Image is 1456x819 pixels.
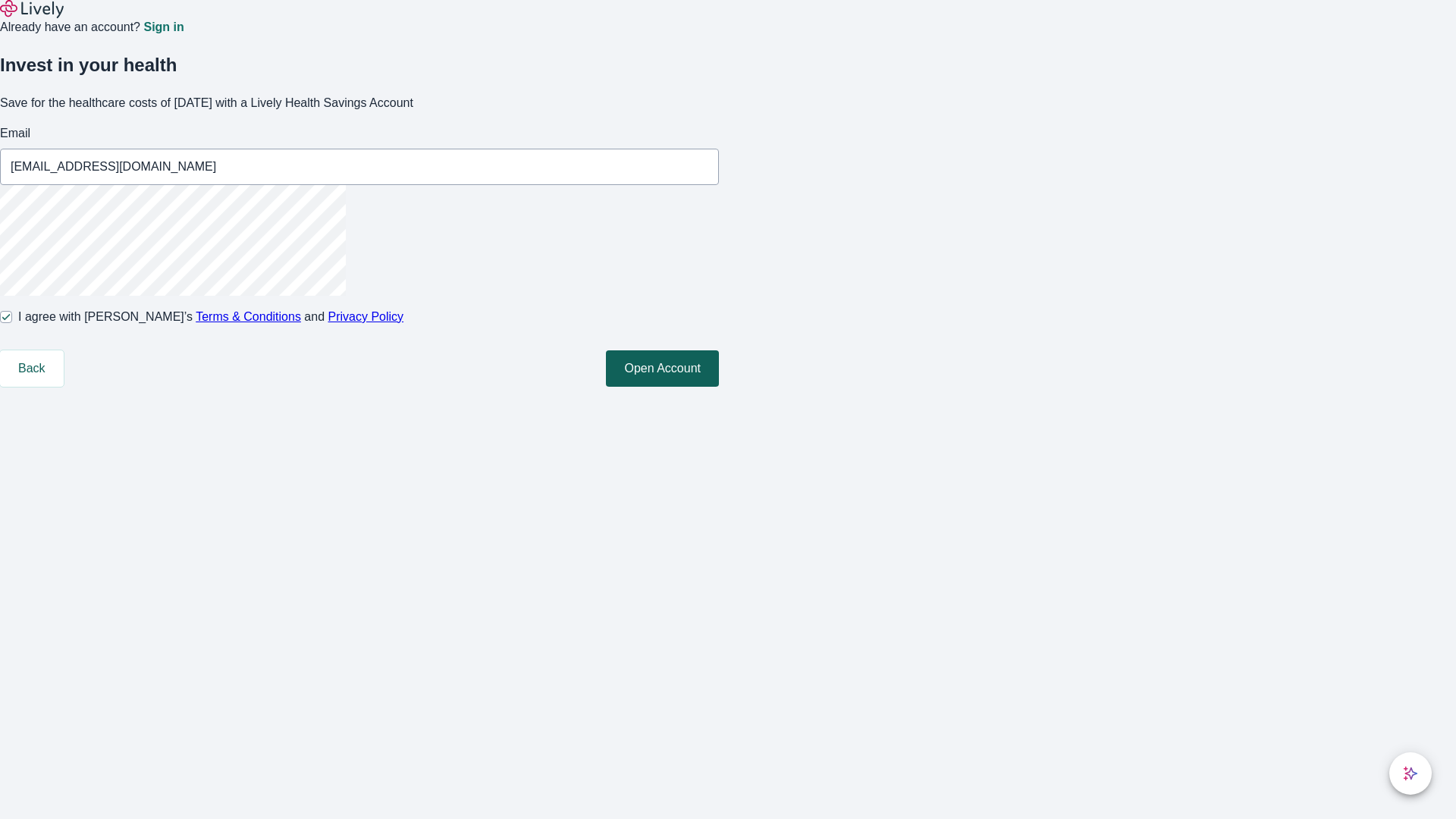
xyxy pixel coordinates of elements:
a: Sign in [143,21,184,33]
button: chat [1389,752,1432,795]
a: Terms & Conditions [196,310,301,323]
span: I agree with [PERSON_NAME]’s and [18,308,403,326]
button: Open Account [606,350,719,387]
svg: Lively AI Assistant [1403,766,1418,781]
a: Privacy Policy [328,310,404,323]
